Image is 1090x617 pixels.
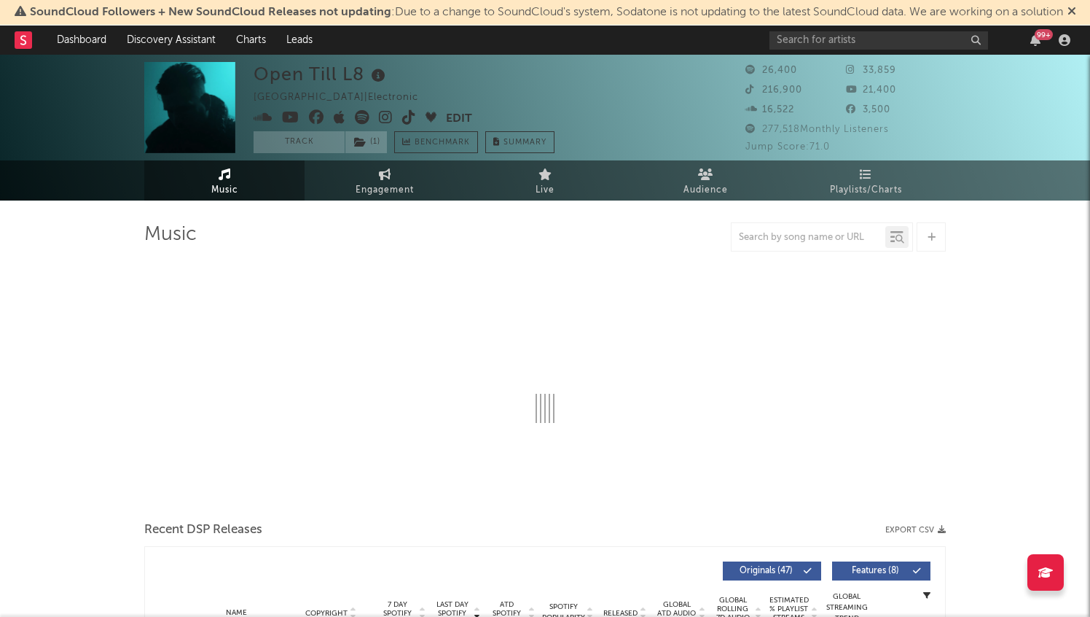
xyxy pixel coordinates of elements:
input: Search by song name or URL [732,232,885,244]
input: Search for artists [769,31,988,50]
button: Export CSV [885,526,946,535]
a: Music [144,160,305,201]
span: 21,400 [846,85,896,95]
span: ( 1 ) [345,131,388,153]
span: Dismiss [1067,7,1076,18]
button: (1) [345,131,387,153]
span: Jump Score: 71.0 [745,142,830,152]
a: Playlists/Charts [785,160,946,201]
span: Features ( 8 ) [842,567,909,575]
span: Audience [683,182,728,199]
span: 16,522 [745,105,794,115]
span: Playlists/Charts [830,182,902,199]
span: 277,518 Monthly Listeners [745,125,889,134]
button: Features(8) [832,562,930,581]
span: 26,400 [745,66,797,75]
a: Discovery Assistant [117,26,226,55]
span: Recent DSP Releases [144,521,262,539]
a: Benchmark [394,131,478,153]
button: Originals(47) [723,562,821,581]
button: Summary [485,131,554,153]
button: 99+ [1030,34,1040,46]
span: 33,859 [846,66,896,75]
a: Engagement [305,160,465,201]
span: SoundCloud Followers + New SoundCloud Releases not updating [30,7,391,18]
a: Live [465,160,625,201]
a: Dashboard [47,26,117,55]
span: Music [211,182,238,199]
a: Leads [276,26,323,55]
span: : Due to a change to SoundCloud's system, Sodatone is not updating to the latest SoundCloud data.... [30,7,1063,18]
div: Open Till L8 [254,62,389,86]
a: Charts [226,26,276,55]
div: [GEOGRAPHIC_DATA] | Electronic [254,89,435,106]
span: 216,900 [745,85,802,95]
a: Audience [625,160,785,201]
span: Benchmark [415,134,470,152]
span: Originals ( 47 ) [732,567,799,575]
span: 3,500 [846,105,890,115]
button: Edit [446,110,472,128]
span: Summary [503,139,546,147]
span: Engagement [356,182,414,199]
span: Live [536,182,554,199]
div: 99 + [1035,29,1053,40]
button: Track [254,131,345,153]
